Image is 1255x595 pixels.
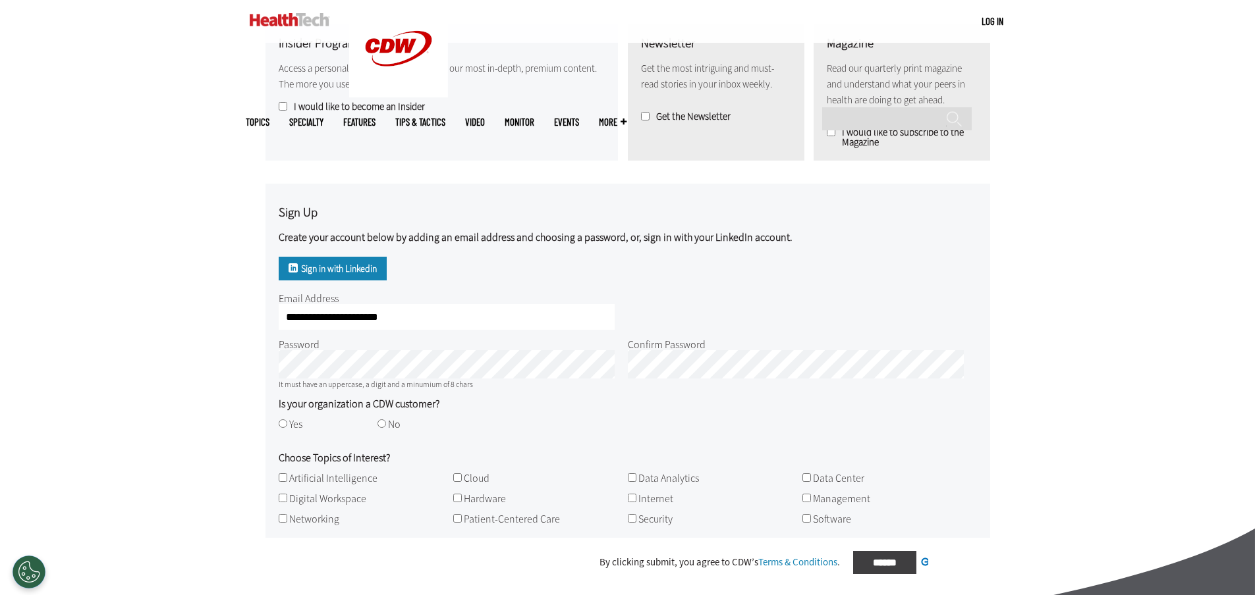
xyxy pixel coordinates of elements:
label: Digital Workspace [289,492,366,505]
a: Tips & Tactics [395,117,445,127]
label: Email Address [279,292,339,305]
label: Hardware [464,492,506,505]
label: Data Analytics [638,471,699,485]
a: Video [465,117,485,127]
label: Cloud [464,471,489,485]
label: Data Center [813,471,864,485]
label: Get the Newsletter [641,112,791,122]
span: It must have an uppercase, a digit and a minumium of 8 chars [279,379,473,390]
label: Management [813,492,870,505]
span: More [599,117,627,127]
a: MonITor [505,117,534,127]
label: Password [279,338,320,351]
div: Cookies Settings [13,556,45,588]
div: User menu [982,14,1003,28]
label: Software [813,512,851,526]
a: Sign in with Linkedin [279,257,387,280]
label: Patient-Centered Care [464,512,560,526]
img: Home [250,13,329,26]
a: CDW [349,87,448,101]
span: Topics [246,117,269,127]
div: Processing... [928,554,987,569]
div: By clicking submit, you agree to CDW’s . [600,557,840,567]
label: Yes [289,417,302,431]
label: Artificial Intelligence [289,471,377,485]
label: Confirm Password [628,338,706,351]
label: Security [638,512,673,526]
a: Features [343,117,376,127]
button: Open Preferences [13,556,45,588]
span: Is your organization a CDW customer? [279,399,439,409]
label: I would like to subscribe to the Magazine [827,128,977,147]
span: Specialty [289,117,323,127]
a: Terms & Conditions [758,556,837,569]
label: Internet [638,492,673,505]
p: Create your account below by adding an email address and choosing a password, or, sign in with yo... [279,229,793,246]
a: Log in [982,15,1003,27]
a: Events [554,117,579,127]
span: Choose Topics of Interest? [279,453,390,463]
h3: Sign Up [279,207,793,219]
label: Networking [289,512,339,526]
label: No [388,417,401,431]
